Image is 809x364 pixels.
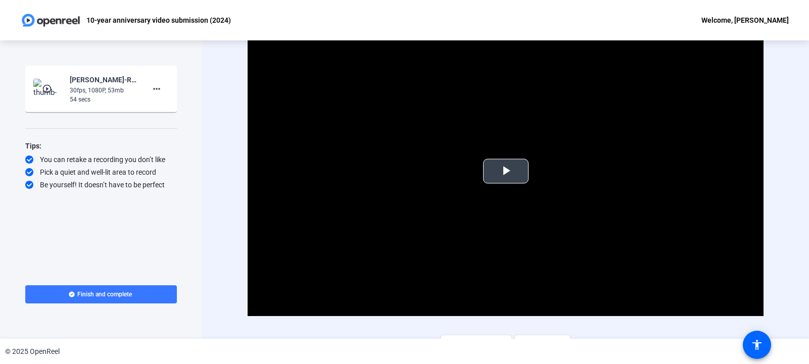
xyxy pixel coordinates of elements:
[86,14,231,26] p: 10-year anniversary video submission (2024)
[25,140,177,152] div: Tips:
[441,335,512,353] button: Record new video
[33,79,63,99] img: thumb-nail
[77,290,132,298] span: Finish and complete
[25,285,177,303] button: Finish and complete
[151,83,163,95] mat-icon: more_horiz
[25,154,177,165] div: You can retake a recording you don’t like
[20,10,81,30] img: OpenReel logo
[751,339,763,351] mat-icon: accessibility
[483,159,529,183] button: Play Video
[70,95,137,104] div: 54 secs
[701,14,789,26] div: Welcome, [PERSON_NAME]
[25,180,177,190] div: Be yourself! It doesn’t have to be perfect
[522,334,562,353] span: Retake video
[42,84,54,94] mat-icon: play_circle_outline
[449,334,504,353] span: Record new video
[514,335,570,353] button: Retake video
[70,74,137,86] div: [PERSON_NAME]-RG 10-year anniversary -2024--10-year anniversary video submission -2024- -17581563...
[5,346,60,357] div: © 2025 OpenReel
[25,167,177,177] div: Pick a quiet and well-lit area to record
[70,86,137,95] div: 30fps, 1080P, 53mb
[248,26,764,316] div: Video Player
